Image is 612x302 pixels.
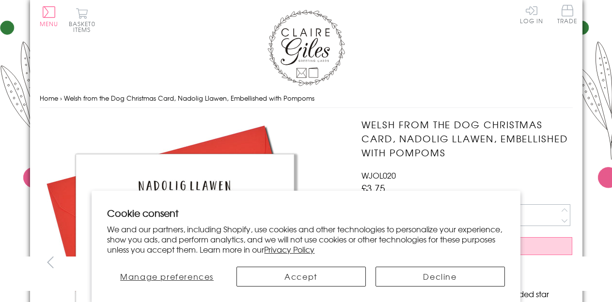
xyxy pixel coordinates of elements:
a: Home [40,93,58,103]
a: Trade [557,5,578,26]
button: Basket0 items [69,8,95,32]
span: › [60,93,62,103]
span: Menu [40,19,59,28]
a: Privacy Policy [264,243,314,255]
p: We and our partners, including Shopify, use cookies and other technologies to personalize your ex... [107,224,504,254]
nav: breadcrumbs [40,89,573,108]
img: Claire Giles Greetings Cards [267,10,345,86]
button: Accept [236,267,366,287]
span: Trade [557,5,578,24]
h2: Cookie consent [107,206,504,220]
span: 0 items [73,19,95,34]
button: Menu [40,6,59,27]
span: £3.75 [361,181,385,195]
span: Manage preferences [120,271,214,282]
h1: Welsh from the Dog Christmas Card, Nadolig Llawen, Embellished with Pompoms [361,118,572,159]
span: WJOL020 [361,169,396,181]
span: Welsh from the Dog Christmas Card, Nadolig Llawen, Embellished with Pompoms [64,93,314,103]
a: Log In [520,5,543,24]
button: Manage preferences [107,267,226,287]
button: prev [40,251,62,273]
button: Decline [376,267,505,287]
